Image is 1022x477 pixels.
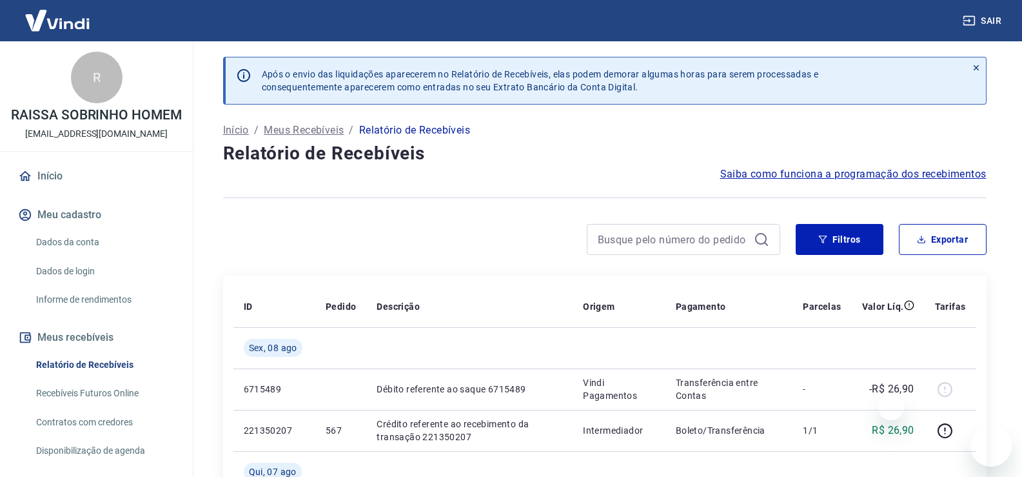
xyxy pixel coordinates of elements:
[377,418,562,443] p: Crédito referente ao recebimento da transação 221350207
[15,162,177,190] a: Início
[377,300,420,313] p: Descrição
[359,123,470,138] p: Relatório de Recebíveis
[244,424,305,437] p: 221350207
[899,224,987,255] button: Exportar
[15,323,177,352] button: Meus recebíveis
[223,141,987,167] h4: Relatório de Recebíveis
[25,127,168,141] p: [EMAIL_ADDRESS][DOMAIN_NAME]
[71,52,123,103] div: R
[970,425,1012,467] iframe: Botão para abrir a janela de mensagens
[254,123,259,138] p: /
[31,438,177,464] a: Disponibilização de agenda
[796,224,883,255] button: Filtros
[244,300,253,313] p: ID
[349,123,353,138] p: /
[869,381,914,397] p: -R$ 26,90
[244,383,305,396] p: 6715489
[862,300,904,313] p: Valor Líq.
[598,230,749,249] input: Busque pelo número do pedido
[31,258,177,285] a: Dados de login
[676,424,783,437] p: Boleto/Transferência
[803,300,841,313] p: Parcelas
[31,409,177,436] a: Contratos com credores
[676,376,783,402] p: Transferência entre Contas
[15,1,99,40] img: Vindi
[935,300,966,313] p: Tarifas
[31,352,177,378] a: Relatório de Recebíveis
[264,123,344,138] a: Meus Recebíveis
[31,287,177,313] a: Informe de rendimentos
[223,123,249,138] a: Início
[262,68,819,94] p: Após o envio das liquidações aparecerem no Relatório de Recebíveis, elas podem demorar algumas ho...
[583,300,614,313] p: Origem
[803,424,841,437] p: 1/1
[960,9,1007,33] button: Sair
[15,201,177,229] button: Meu cadastro
[11,108,182,122] p: RAISSA SOBRINHO HOMEM
[583,376,655,402] p: Vindi Pagamentos
[31,229,177,256] a: Dados da conta
[249,341,297,354] span: Sex, 08 ago
[326,424,356,437] p: 567
[872,423,914,438] p: R$ 26,90
[676,300,726,313] p: Pagamento
[377,383,562,396] p: Débito referente ao saque 6715489
[31,380,177,407] a: Recebíveis Futuros Online
[326,300,356,313] p: Pedido
[720,167,987,182] a: Saiba como funciona a programação dos recebimentos
[583,424,655,437] p: Intermediador
[878,394,904,420] iframe: Fechar mensagem
[803,383,841,396] p: -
